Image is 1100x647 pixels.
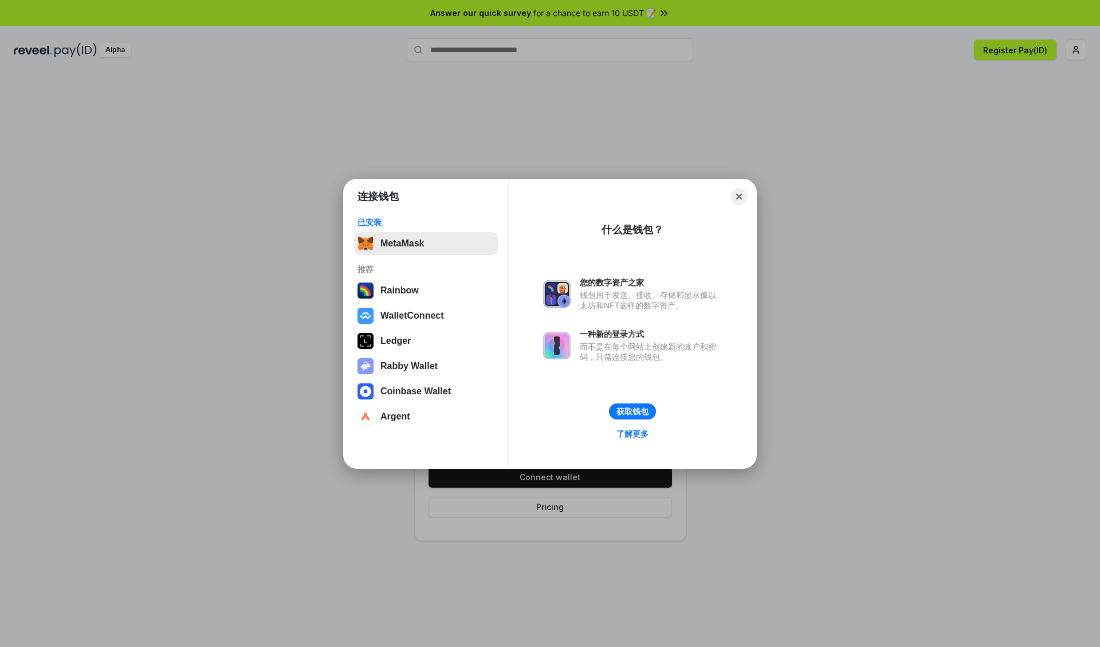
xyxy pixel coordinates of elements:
[731,189,747,205] button: Close
[380,336,411,346] div: Ledger
[354,279,498,302] button: Rainbow
[357,236,374,252] img: svg+xml,%3Csvg%20fill%3D%22none%22%20height%3D%2233%22%20viewBox%3D%220%200%2035%2033%22%20width%...
[580,329,722,339] div: 一种新的登录方式
[380,411,410,422] div: Argent
[357,308,374,324] img: svg+xml,%3Csvg%20width%3D%2228%22%20height%3D%2228%22%20viewBox%3D%220%200%2028%2028%22%20fill%3D...
[357,358,374,374] img: svg+xml,%3Csvg%20xmlns%3D%22http%3A%2F%2Fwww.w3.org%2F2000%2Fsvg%22%20fill%3D%22none%22%20viewBox...
[543,332,571,359] img: svg+xml,%3Csvg%20xmlns%3D%22http%3A%2F%2Fwww.w3.org%2F2000%2Fsvg%22%20fill%3D%22none%22%20viewBox...
[380,361,438,371] div: Rabby Wallet
[610,426,655,441] a: 了解更多
[357,283,374,299] img: svg+xml,%3Csvg%20width%3D%22120%22%20height%3D%22120%22%20viewBox%3D%220%200%20120%20120%22%20fil...
[609,403,656,419] button: 获取钱包
[380,386,451,397] div: Coinbase Wallet
[357,264,494,275] div: 推荐
[357,217,494,228] div: 已安装
[357,190,399,203] h1: 连接钱包
[357,333,374,349] img: svg+xml,%3Csvg%20xmlns%3D%22http%3A%2F%2Fwww.w3.org%2F2000%2Fsvg%22%20width%3D%2228%22%20height%3...
[380,311,444,321] div: WalletConnect
[616,429,649,439] div: 了解更多
[543,280,571,308] img: svg+xml,%3Csvg%20xmlns%3D%22http%3A%2F%2Fwww.w3.org%2F2000%2Fsvg%22%20fill%3D%22none%22%20viewBox...
[354,330,498,352] button: Ledger
[580,277,722,288] div: 您的数字资产之家
[357,383,374,399] img: svg+xml,%3Csvg%20width%3D%2228%22%20height%3D%2228%22%20viewBox%3D%220%200%2028%2028%22%20fill%3D...
[616,406,649,417] div: 获取钱包
[602,223,663,237] div: 什么是钱包？
[357,409,374,425] img: svg+xml,%3Csvg%20width%3D%2228%22%20height%3D%2228%22%20viewBox%3D%220%200%2028%2028%22%20fill%3D...
[354,380,498,403] button: Coinbase Wallet
[354,304,498,327] button: WalletConnect
[580,342,722,362] div: 而不是在每个网站上创建新的账户和密码，只需连接您的钱包。
[580,290,722,311] div: 钱包用于发送、接收、存储和显示像以太坊和NFT这样的数字资产。
[354,232,498,255] button: MetaMask
[380,285,419,296] div: Rainbow
[380,238,424,249] div: MetaMask
[354,405,498,428] button: Argent
[354,355,498,378] button: Rabby Wallet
